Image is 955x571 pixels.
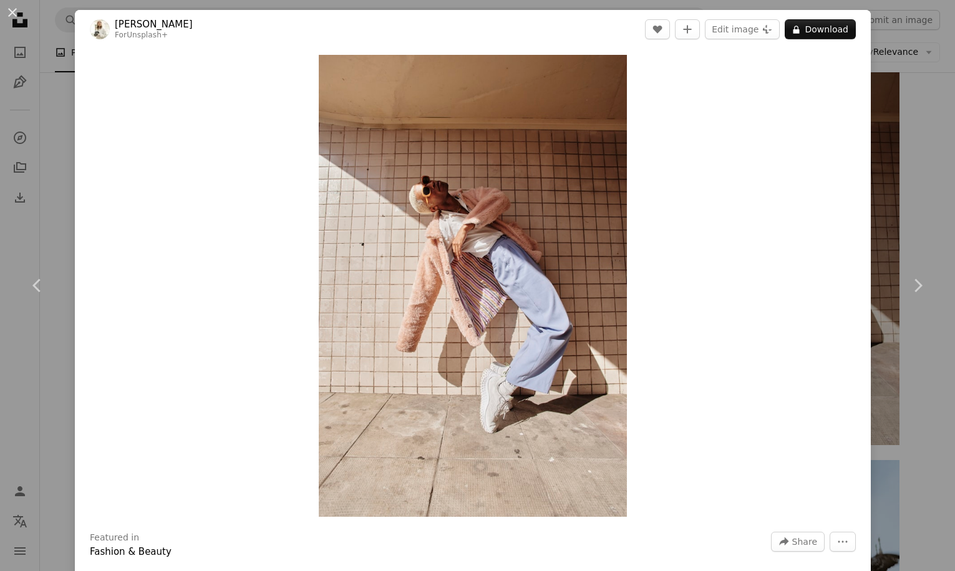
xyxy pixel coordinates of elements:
[705,19,780,39] button: Edit image
[90,19,110,39] img: Go to Natalia Blauth's profile
[319,55,627,517] button: Zoom in on this image
[880,226,955,345] a: Next
[785,19,856,39] button: Download
[771,532,825,552] button: Share this image
[319,55,627,517] img: a person leaning against a wall with a teddy bear
[90,532,139,544] h3: Featured in
[115,31,193,41] div: For
[90,546,172,557] a: Fashion & Beauty
[675,19,700,39] button: Add to Collection
[127,31,168,39] a: Unsplash+
[830,532,856,552] button: More Actions
[792,532,817,551] span: Share
[645,19,670,39] button: Like
[115,18,193,31] a: [PERSON_NAME]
